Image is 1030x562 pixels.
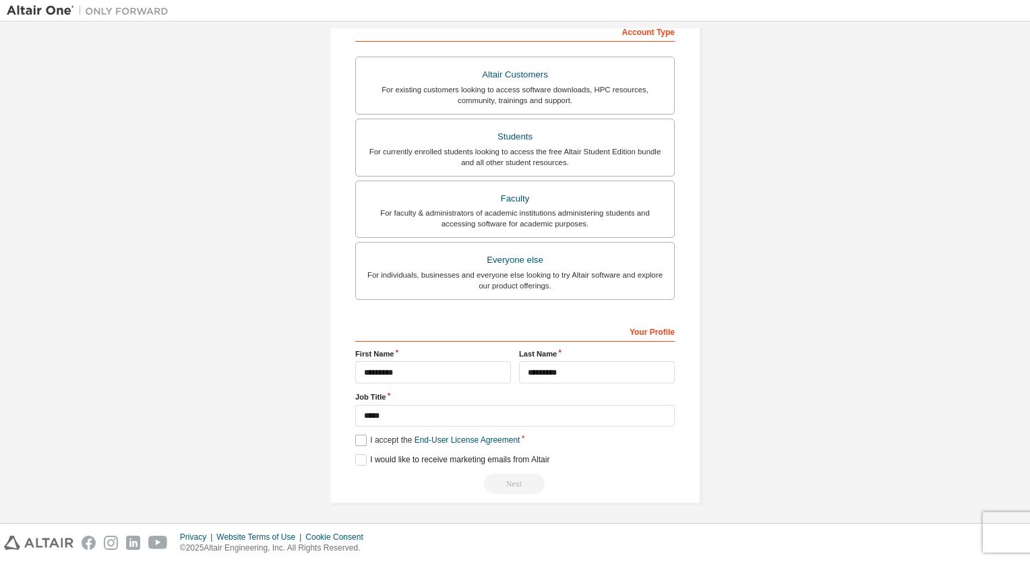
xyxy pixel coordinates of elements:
div: Everyone else [364,251,666,270]
div: Privacy [180,532,216,542]
img: facebook.svg [82,536,96,550]
a: End-User License Agreement [415,435,520,445]
div: Website Terms of Use [216,532,305,542]
img: altair_logo.svg [4,536,73,550]
label: Job Title [355,392,675,402]
img: linkedin.svg [126,536,140,550]
div: Faculty [364,189,666,208]
div: For individuals, businesses and everyone else looking to try Altair software and explore our prod... [364,270,666,291]
label: I would like to receive marketing emails from Altair [355,454,549,466]
div: Account Type [355,20,675,42]
div: Read and acccept EULA to continue [355,474,675,494]
p: © 2025 Altair Engineering, Inc. All Rights Reserved. [180,542,371,554]
div: For existing customers looking to access software downloads, HPC resources, community, trainings ... [364,84,666,106]
img: Altair One [7,4,175,18]
div: Students [364,127,666,146]
label: I accept the [355,435,520,446]
label: Last Name [519,348,675,359]
div: Your Profile [355,320,675,342]
div: Altair Customers [364,65,666,84]
img: youtube.svg [148,536,168,550]
img: instagram.svg [104,536,118,550]
div: For currently enrolled students looking to access the free Altair Student Edition bundle and all ... [364,146,666,168]
label: First Name [355,348,511,359]
div: Cookie Consent [305,532,371,542]
div: For faculty & administrators of academic institutions administering students and accessing softwa... [364,208,666,229]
